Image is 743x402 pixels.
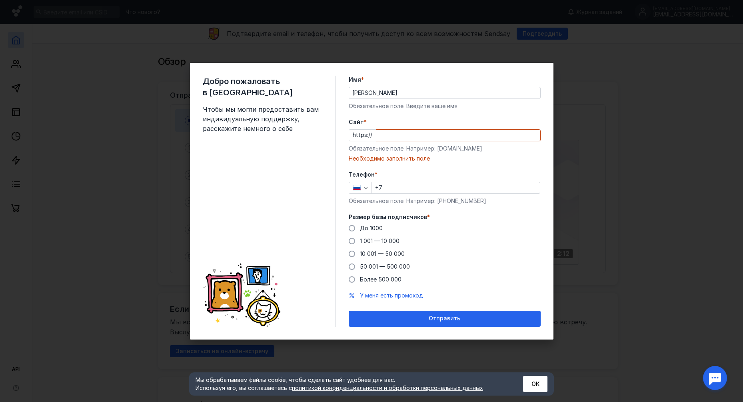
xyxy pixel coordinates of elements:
div: Обязательное поле. Например: [DOMAIN_NAME] [349,145,541,153]
span: Добро пожаловать в [GEOGRAPHIC_DATA] [203,76,323,98]
button: У меня есть промокод [360,291,423,299]
span: 1 001 — 10 000 [360,237,399,244]
button: ОК [523,376,547,392]
div: Мы обрабатываем файлы cookie, чтобы сделать сайт удобнее для вас. Используя его, вы соглашаетесь c [196,376,503,392]
span: 10 001 — 50 000 [360,250,405,257]
span: До 1000 [360,225,383,231]
span: Чтобы мы могли предоставить вам индивидуальную поддержку, расскажите немного о себе [203,105,323,133]
div: Необходимо заполнить поле [349,155,541,163]
span: У меня есть промокод [360,292,423,299]
span: Отправить [429,315,460,322]
button: Отправить [349,311,541,327]
a: политикой конфиденциальности и обработки персональных данных [292,384,483,391]
span: Телефон [349,171,375,179]
div: Обязательное поле. Например: [PHONE_NUMBER] [349,197,541,205]
span: 50 001 — 500 000 [360,263,410,270]
span: Более 500 000 [360,276,401,283]
div: Обязательное поле. Введите ваше имя [349,102,541,110]
span: Имя [349,76,361,84]
span: Cайт [349,118,364,126]
span: Размер базы подписчиков [349,213,427,221]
